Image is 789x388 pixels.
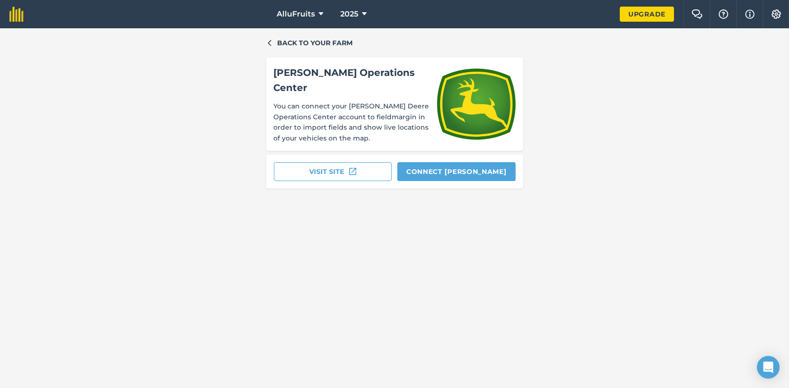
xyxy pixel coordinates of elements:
[771,9,782,19] img: A cog icon
[437,65,516,143] img: john deere logo
[745,8,755,20] img: svg+xml;base64,PHN2ZyB4bWxucz0iaHR0cDovL3d3dy53My5vcmcvMjAwMC9zdmciIHdpZHRoPSIxNyIgaGVpZ2h0PSIxNy...
[266,38,353,48] button: Back to your farm
[274,65,431,95] div: [PERSON_NAME] Operations Center
[9,7,24,22] img: fieldmargin Logo
[397,162,516,181] button: Connect [PERSON_NAME]
[718,9,729,19] img: A question mark icon
[278,38,353,48] span: Back to your farm
[757,356,780,379] div: Open Intercom Messenger
[274,101,431,143] span: You can connect your [PERSON_NAME] Deere Operations Center account to fieldmargin in order to imp...
[277,8,315,20] span: AlluFruits
[691,9,703,19] img: Two speech bubbles overlapping with the left bubble in the forefront
[274,162,392,181] button: Visit site
[620,7,674,22] a: Upgrade
[340,8,358,20] span: 2025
